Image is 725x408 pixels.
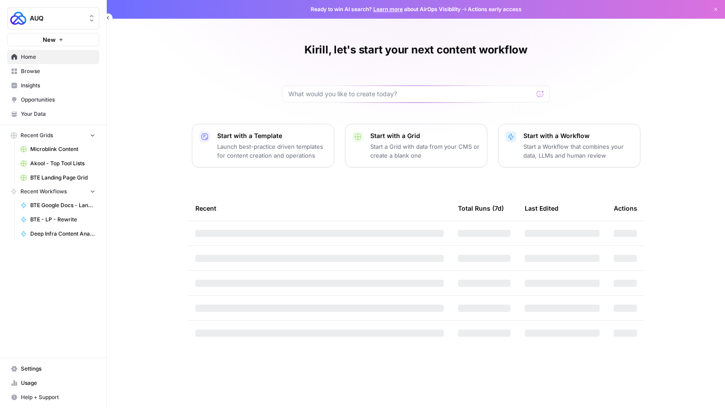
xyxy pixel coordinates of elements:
[30,159,95,167] span: Akool - Top Tool Lists
[16,142,99,156] a: Microblink Content
[370,131,480,140] p: Start with a Grid
[20,131,53,139] span: Recent Grids
[30,230,95,238] span: Deep Infra Content Analysis
[7,93,99,107] a: Opportunities
[7,376,99,390] a: Usage
[30,174,95,182] span: BTE Landing Page Grid
[43,35,56,44] span: New
[525,196,559,220] div: Last Edited
[195,196,444,220] div: Recent
[30,216,95,224] span: BTE - LP - Rewrite
[7,7,99,29] button: Workspace: AUQ
[523,131,633,140] p: Start with a Workflow
[16,198,99,212] a: BTE Google Docs - Landing Page
[20,188,67,196] span: Recent Workflows
[7,129,99,142] button: Recent Grids
[16,212,99,227] a: BTE - LP - Rewrite
[468,5,522,13] span: Actions early access
[614,196,637,220] div: Actions
[21,96,95,104] span: Opportunities
[458,196,504,220] div: Total Runs (7d)
[217,142,327,160] p: Launch best-practice driven templates for content creation and operations
[21,393,95,401] span: Help + Support
[16,156,99,171] a: Akool - Top Tool Lists
[10,10,26,26] img: AUQ Logo
[311,5,461,13] span: Ready to win AI search? about AirOps Visibility
[30,14,84,23] span: AUQ
[16,171,99,185] a: BTE Landing Page Grid
[7,362,99,376] a: Settings
[30,145,95,153] span: Microblink Content
[523,142,633,160] p: Start a Workflow that combines your data, LLMs and human review
[21,365,95,373] span: Settings
[21,53,95,61] span: Home
[21,379,95,387] span: Usage
[373,6,403,12] a: Learn more
[7,78,99,93] a: Insights
[30,201,95,209] span: BTE Google Docs - Landing Page
[304,43,527,57] h1: Kirill, let's start your next content workflow
[7,33,99,46] button: New
[370,142,480,160] p: Start a Grid with data from your CMS or create a blank one
[345,124,487,167] button: Start with a GridStart a Grid with data from your CMS or create a blank one
[7,50,99,64] a: Home
[7,185,99,198] button: Recent Workflows
[21,67,95,75] span: Browse
[16,227,99,241] a: Deep Infra Content Analysis
[498,124,640,167] button: Start with a WorkflowStart a Workflow that combines your data, LLMs and human review
[192,124,334,167] button: Start with a TemplateLaunch best-practice driven templates for content creation and operations
[21,110,95,118] span: Your Data
[288,90,533,98] input: What would you like to create today?
[217,131,327,140] p: Start with a Template
[7,107,99,121] a: Your Data
[21,82,95,90] span: Insights
[7,390,99,404] button: Help + Support
[7,64,99,78] a: Browse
